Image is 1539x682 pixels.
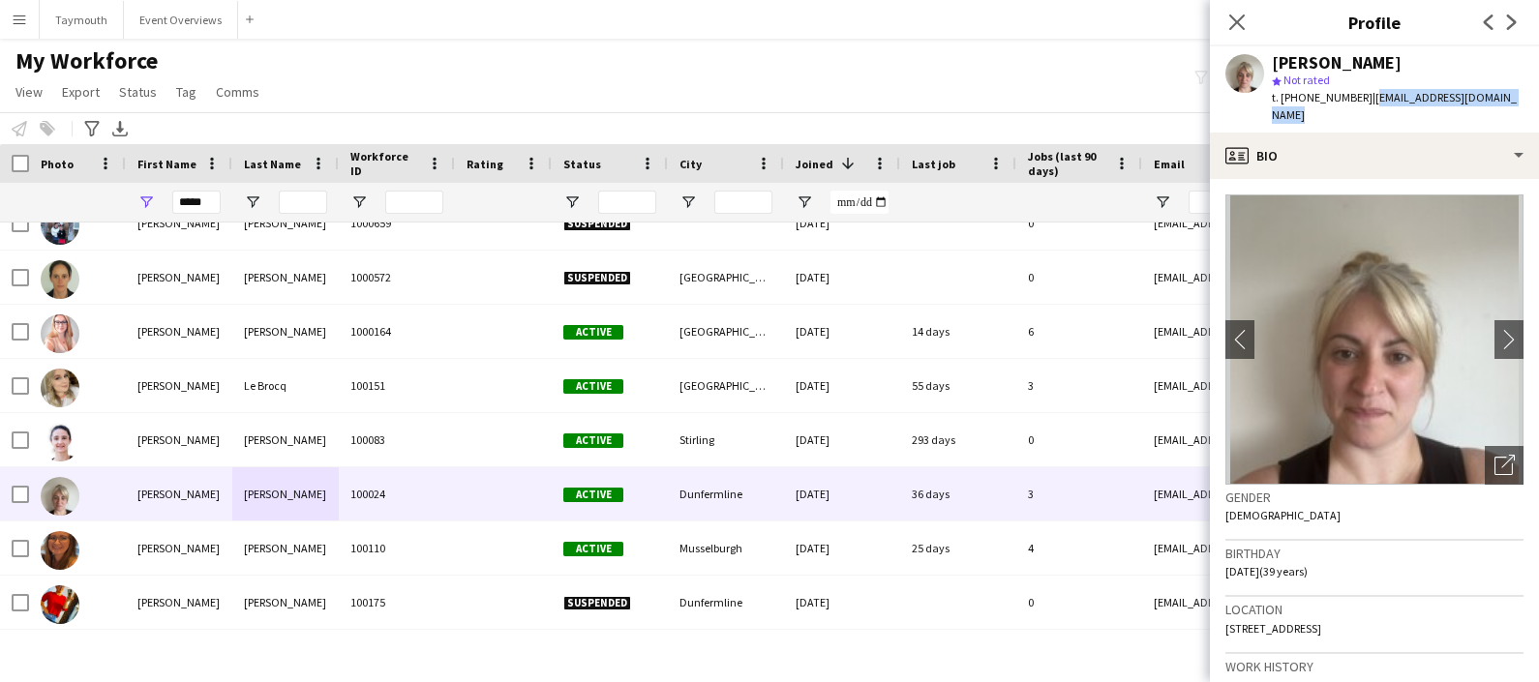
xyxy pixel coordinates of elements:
[62,83,100,101] span: Export
[80,117,104,140] app-action-btn: Advanced filters
[1225,545,1524,562] h3: Birthday
[668,576,784,629] div: Dunfermline
[176,83,196,101] span: Tag
[1016,359,1142,412] div: 3
[784,305,900,358] div: [DATE]
[41,369,79,407] img: Sarah Le Brocq
[232,305,339,358] div: [PERSON_NAME]
[563,217,631,231] span: Suspended
[232,413,339,466] div: [PERSON_NAME]
[563,271,631,285] span: Suspended
[563,379,623,394] span: Active
[1225,564,1308,578] span: [DATE] (39 years)
[784,359,900,412] div: [DATE]
[1142,305,1529,358] div: [EMAIL_ADDRESS][DOMAIN_NAME]
[830,191,889,214] input: Joined Filter Input
[1225,621,1321,636] span: [STREET_ADDRESS]
[1283,73,1330,87] span: Not rated
[232,467,339,520] div: [PERSON_NAME]
[1142,359,1529,412] div: [EMAIL_ADDRESS][DOMAIN_NAME]
[41,260,79,299] img: Sarah Cormack
[244,193,261,211] button: Open Filter Menu
[1016,467,1142,520] div: 3
[563,596,631,610] span: Suspended
[126,413,232,466] div: [PERSON_NAME]
[900,359,1016,412] div: 55 days
[208,79,267,104] a: Comms
[1225,601,1524,618] h3: Location
[1154,157,1185,171] span: Email
[1016,305,1142,358] div: 6
[1016,251,1142,304] div: 0
[563,157,601,171] span: Status
[1272,90,1373,104] span: t. [PHONE_NUMBER]
[137,193,155,211] button: Open Filter Menu
[1142,196,1529,250] div: [EMAIL_ADDRESS][DOMAIN_NAME]
[900,413,1016,466] div: 293 days
[41,585,79,624] img: Sarah Wallace
[1142,521,1529,575] div: [EMAIL_ADDRESS][DOMAIN_NAME]
[1225,658,1524,675] h3: Work history
[232,576,339,629] div: [PERSON_NAME]
[784,576,900,629] div: [DATE]
[40,1,124,39] button: Taymouth
[339,251,455,304] div: 1000572
[714,191,772,214] input: City Filter Input
[467,157,503,171] span: Rating
[668,305,784,358] div: [GEOGRAPHIC_DATA]
[232,521,339,575] div: [PERSON_NAME]
[8,79,50,104] a: View
[1485,446,1524,485] div: Open photos pop-in
[111,79,165,104] a: Status
[279,191,327,214] input: Last Name Filter Input
[1016,196,1142,250] div: 0
[1016,413,1142,466] div: 0
[119,83,157,101] span: Status
[796,193,813,211] button: Open Filter Menu
[126,305,232,358] div: [PERSON_NAME]
[41,531,79,570] img: Sarah Ritchie
[137,157,196,171] span: First Name
[1016,521,1142,575] div: 4
[232,251,339,304] div: [PERSON_NAME]
[126,196,232,250] div: [PERSON_NAME]
[912,157,955,171] span: Last job
[168,79,204,104] a: Tag
[232,196,339,250] div: [PERSON_NAME]
[796,157,833,171] span: Joined
[900,305,1016,358] div: 14 days
[1225,194,1524,485] img: Crew avatar or photo
[339,521,455,575] div: 100110
[339,359,455,412] div: 100151
[668,467,784,520] div: Dunfermline
[54,79,107,104] a: Export
[668,251,784,304] div: [GEOGRAPHIC_DATA]
[1142,251,1529,304] div: [EMAIL_ADDRESS][DOMAIN_NAME]
[1142,467,1529,520] div: [EMAIL_ADDRESS][DOMAIN_NAME]
[1189,191,1518,214] input: Email Filter Input
[232,359,339,412] div: Le Brocq
[1142,413,1529,466] div: [EMAIL_ADDRESS][DOMAIN_NAME]
[216,83,259,101] span: Comms
[350,193,368,211] button: Open Filter Menu
[15,46,158,75] span: My Workforce
[41,423,79,461] img: Sarah McFadyen
[126,576,232,629] div: [PERSON_NAME]
[124,1,238,39] button: Event Overviews
[339,196,455,250] div: 1000659
[1028,149,1107,178] span: Jobs (last 90 days)
[244,157,301,171] span: Last Name
[598,191,656,214] input: Status Filter Input
[339,467,455,520] div: 100024
[41,477,79,516] img: Sarah McGregor
[900,467,1016,520] div: 36 days
[784,467,900,520] div: [DATE]
[1225,489,1524,506] h3: Gender
[668,359,784,412] div: [GEOGRAPHIC_DATA]
[1016,576,1142,629] div: 0
[41,206,79,245] img: Sarah Alexander
[1142,576,1529,629] div: [EMAIL_ADDRESS][DOMAIN_NAME]
[679,157,702,171] span: City
[15,83,43,101] span: View
[1154,193,1171,211] button: Open Filter Menu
